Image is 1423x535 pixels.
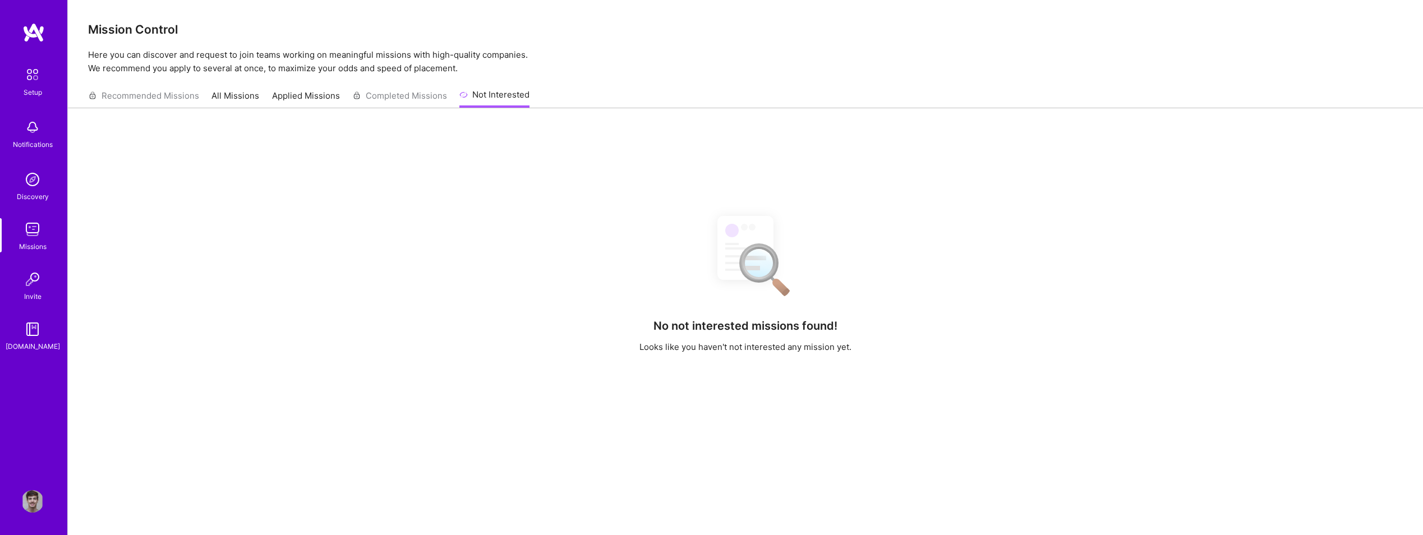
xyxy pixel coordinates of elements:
img: discovery [21,168,44,191]
p: Looks like you haven't not interested any mission yet. [639,341,851,353]
div: Invite [24,290,42,302]
p: Here you can discover and request to join teams working on meaningful missions with high-quality ... [88,48,1403,75]
div: [DOMAIN_NAME] [6,340,60,352]
img: bell [21,116,44,139]
img: logo [22,22,45,43]
img: User Avatar [21,490,44,513]
a: User Avatar [19,490,47,513]
a: Applied Missions [272,90,340,108]
a: Not Interested [459,88,529,108]
img: Invite [21,268,44,290]
div: Missions [19,241,47,252]
img: teamwork [21,218,44,241]
img: guide book [21,318,44,340]
div: Discovery [17,191,49,202]
img: No Results [698,206,793,304]
h4: No not interested missions found! [653,319,837,333]
a: All Missions [211,90,259,108]
h3: Mission Control [88,22,1403,36]
div: Notifications [13,139,53,150]
div: Setup [24,86,42,98]
img: setup [21,63,44,86]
